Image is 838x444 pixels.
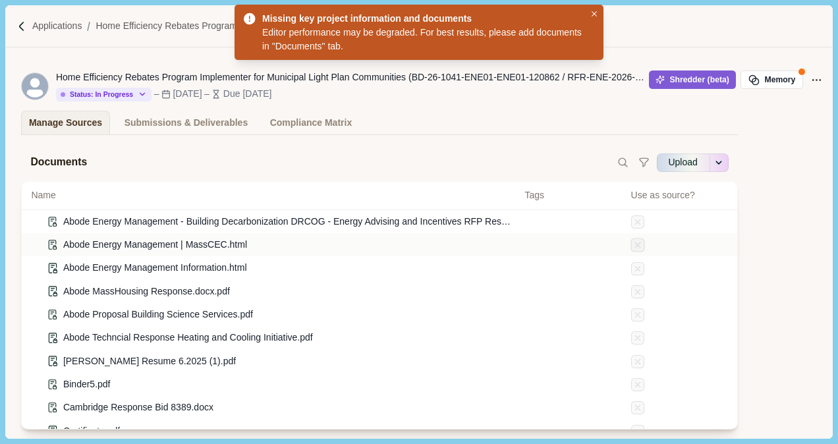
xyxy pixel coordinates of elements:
[204,87,209,101] div: –
[63,238,247,252] span: Abode Energy Management | MassCEC.html
[588,7,601,21] button: Close
[16,20,28,32] img: Forward slash icon
[631,188,695,202] span: Use as source?
[82,20,96,32] img: Forward slash icon
[125,111,248,134] div: Submissions & Deliverables
[657,152,710,173] button: Upload
[63,401,213,414] span: Cambridge Response Bid 8389.docx
[31,188,55,202] span: Name
[173,87,202,101] div: [DATE]
[63,377,111,391] span: Binder5.pdf
[262,26,585,53] div: Editor performance may be degraded. For best results, please add documents in "Documents" tab.
[32,19,82,33] a: Applications
[56,70,649,84] div: Home Efficiency Rebates Program Implementer for Municipal Light Plan Communities (BD-26-1041-ENE0...
[63,424,120,438] span: Certificate.pdf
[270,111,352,134] div: Compliance Matrix
[96,19,515,33] a: Home Efficiency Rebates Program Implementer for Municipal Light Plan Communities (BD-26-1041-ENE0...
[262,111,359,134] a: Compliance Matrix
[63,308,253,321] span: Abode Proposal Building Science Services.pdf
[649,70,737,89] button: Shredder (beta)
[63,354,236,368] span: [PERSON_NAME] Resume 6.2025 (1).pdf
[525,188,622,202] span: Tags
[61,90,133,99] div: Status: In Progress
[710,152,729,173] button: See more options
[63,215,516,229] span: Abode Energy Management - Building Decarbonization DRCOG - Energy Advising and Incentives RFP Res...
[808,70,826,89] button: Application Actions
[117,111,256,134] a: Submissions & Deliverables
[63,285,230,298] span: Abode MassHousing Response.docx.pdf
[21,111,109,134] a: Manage Sources
[154,87,159,101] div: –
[63,261,247,275] span: Abode Energy Management Information.html
[29,111,102,134] div: Manage Sources
[63,331,313,345] span: Abode Techncial Response Heating and Cooling Initiative.pdf
[30,154,87,171] span: Documents
[223,87,272,101] div: Due [DATE]
[262,12,580,26] div: Missing key project information and documents
[56,88,152,101] button: Status: In Progress
[22,73,48,99] svg: avatar
[740,70,802,89] button: Memory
